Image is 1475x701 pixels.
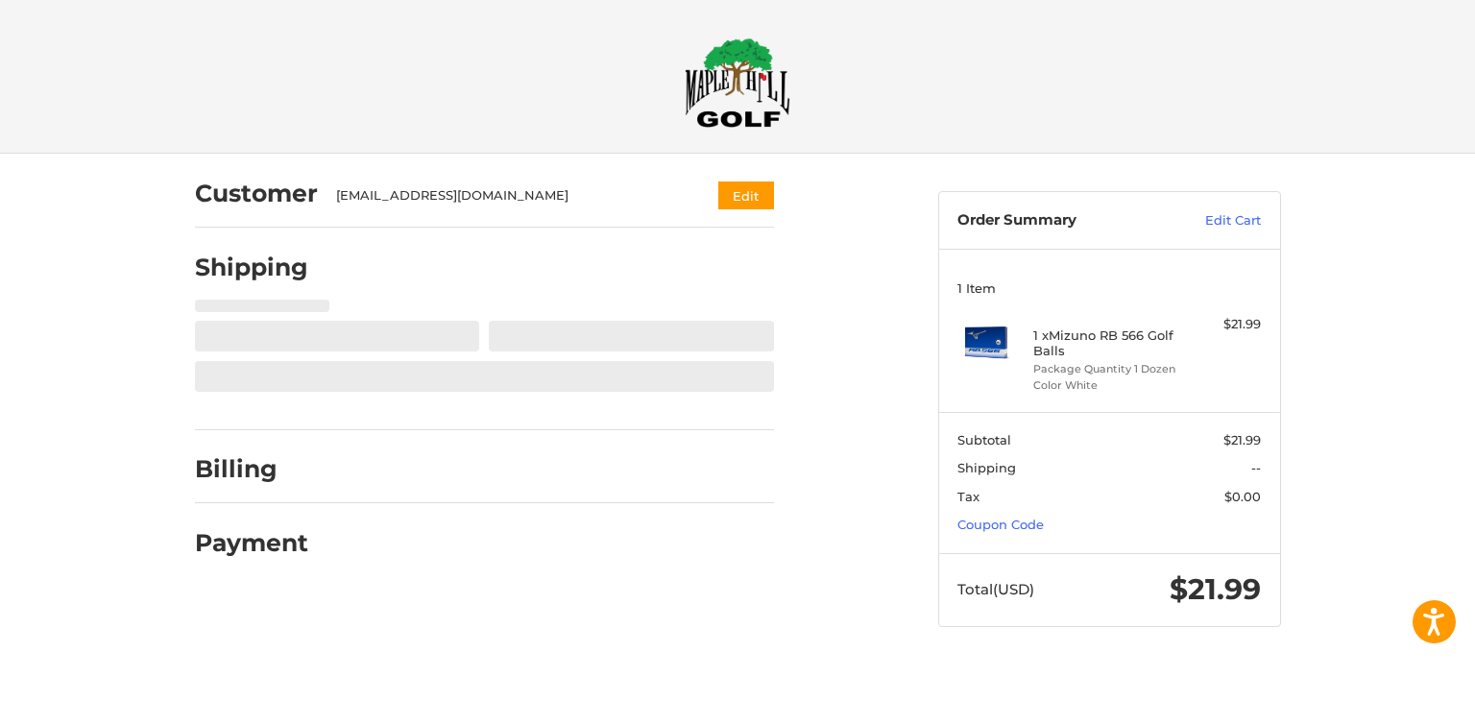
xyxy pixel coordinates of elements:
[685,37,790,128] img: Maple Hill Golf
[1033,377,1180,394] li: Color White
[957,489,979,504] span: Tax
[957,517,1044,532] a: Coupon Code
[1033,361,1180,377] li: Package Quantity 1 Dozen
[957,280,1261,296] h3: 1 Item
[957,211,1164,230] h3: Order Summary
[195,253,308,282] h2: Shipping
[336,186,681,205] div: [EMAIL_ADDRESS][DOMAIN_NAME]
[195,179,318,208] h2: Customer
[1251,460,1261,475] span: --
[718,181,774,209] button: Edit
[1223,432,1261,447] span: $21.99
[1033,327,1180,359] h4: 1 x Mizuno RB 566 Golf Balls
[957,460,1016,475] span: Shipping
[195,454,307,484] h2: Billing
[1164,211,1261,230] a: Edit Cart
[1185,315,1261,334] div: $21.99
[195,528,308,558] h2: Payment
[1224,489,1261,504] span: $0.00
[1317,649,1475,701] iframe: Google Customer Reviews
[957,432,1011,447] span: Subtotal
[1170,571,1261,607] span: $21.99
[957,580,1034,598] span: Total (USD)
